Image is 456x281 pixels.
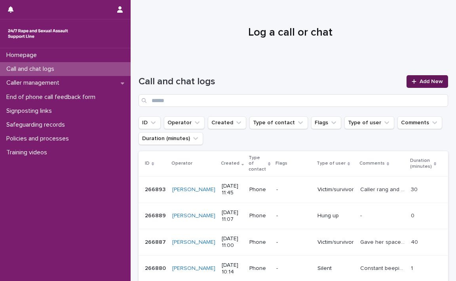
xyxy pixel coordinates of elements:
p: Homepage [3,51,43,59]
button: Flags [311,116,341,129]
tr: 266893266893 [PERSON_NAME] [DATE] 11:45Phone-Victim/survivorCaller rang and gave her space to tal... [139,177,449,203]
a: [PERSON_NAME] [172,239,215,246]
a: [PERSON_NAME] [172,186,215,193]
p: Victim/survivor [317,186,354,193]
button: Comments [397,116,442,129]
p: - [276,186,311,193]
p: Gave her space to talk through how she was feeling, talked about MI5, police NHS all co-conspirat... [360,237,406,246]
p: [DATE] 11:45 [222,183,243,196]
input: Search [139,94,448,107]
p: Silent [317,265,354,272]
p: Type of contact [249,154,266,174]
p: Phone [249,186,270,193]
p: Operator [171,159,192,168]
button: Type of contact [249,116,308,129]
p: [DATE] 11:07 [222,209,243,223]
p: 30 [411,185,419,193]
p: 266893 [145,185,167,193]
span: Add New [420,79,443,84]
a: Add New [407,75,448,88]
p: Signposting links [3,107,58,115]
p: Caller rang and gave her space to talk about her rape 25 yrs ago while in a mental health hospita... [360,185,406,193]
p: - [276,265,311,272]
p: 266880 [145,264,167,272]
img: rhQMoQhaT3yELyF149Cw [6,26,70,42]
p: ID [145,159,150,168]
h1: Call and chat logs [139,76,402,87]
button: Duration (minutes) [139,132,203,145]
p: Comments [359,159,385,168]
p: Hung up [317,213,354,219]
p: 266889 [145,211,167,219]
button: Created [208,116,246,129]
p: Flags [275,159,287,168]
button: ID [139,116,161,129]
p: Policies and processes [3,135,75,142]
p: Call and chat logs [3,65,61,73]
a: [PERSON_NAME] [172,213,215,219]
p: - [276,213,311,219]
p: Victim/survivor [317,239,354,246]
p: 266887 [145,237,167,246]
p: 40 [411,237,420,246]
p: Training videos [3,149,53,156]
a: [PERSON_NAME] [172,265,215,272]
p: Type of user [317,159,346,168]
p: Phone [249,265,270,272]
button: Type of user [344,116,394,129]
p: End of phone call feedback form [3,93,102,101]
p: Created [221,159,239,168]
p: [DATE] 10:14 [222,262,243,275]
p: Duration (minutes) [410,156,432,171]
p: - [360,211,363,219]
p: Safeguarding records [3,121,71,129]
p: Constant beeping for 1 min I then ended the call [360,264,406,272]
button: Operator [164,116,205,129]
p: [DATE] 11:00 [222,235,243,249]
tr: 266889266889 [PERSON_NAME] [DATE] 11:07Phone-Hung up-- 00 [139,203,449,229]
p: 0 [411,211,416,219]
p: - [276,239,311,246]
p: Caller management [3,79,66,87]
tr: 266887266887 [PERSON_NAME] [DATE] 11:00Phone-Victim/survivorGave her space to talk through how sh... [139,229,449,256]
p: 1 [411,264,414,272]
h1: Log a call or chat [139,26,442,40]
p: Phone [249,213,270,219]
p: Phone [249,239,270,246]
